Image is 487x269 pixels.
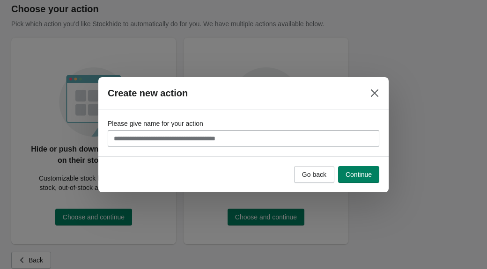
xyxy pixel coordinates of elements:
span: Please give name for your action [108,120,203,127]
h2: Create new action [108,87,188,99]
button: Go back [294,166,334,183]
span: Go back [302,171,326,178]
button: Close [366,85,383,102]
button: Continue [338,166,379,183]
span: Continue [346,171,372,178]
